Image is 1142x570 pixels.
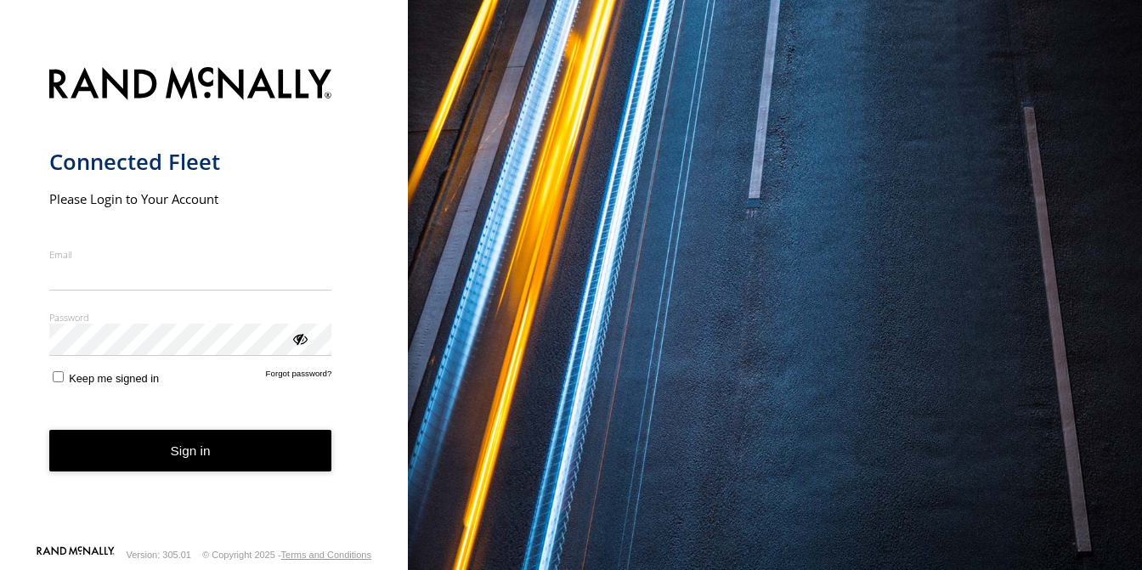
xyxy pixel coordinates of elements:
[49,248,332,261] label: Email
[49,311,332,324] label: Password
[291,330,308,347] div: ViewPassword
[49,190,332,207] h2: Please Login to Your Account
[266,369,332,385] a: Forgot password?
[53,371,64,382] input: Keep me signed in
[281,550,371,560] a: Terms and Conditions
[69,372,159,385] span: Keep me signed in
[49,57,359,545] form: main
[49,430,332,471] button: Sign in
[49,148,332,176] h1: Connected Fleet
[127,550,191,560] div: Version: 305.01
[37,546,115,563] a: Visit our Website
[49,64,332,107] img: Rand McNally
[202,550,371,560] div: © Copyright 2025 -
